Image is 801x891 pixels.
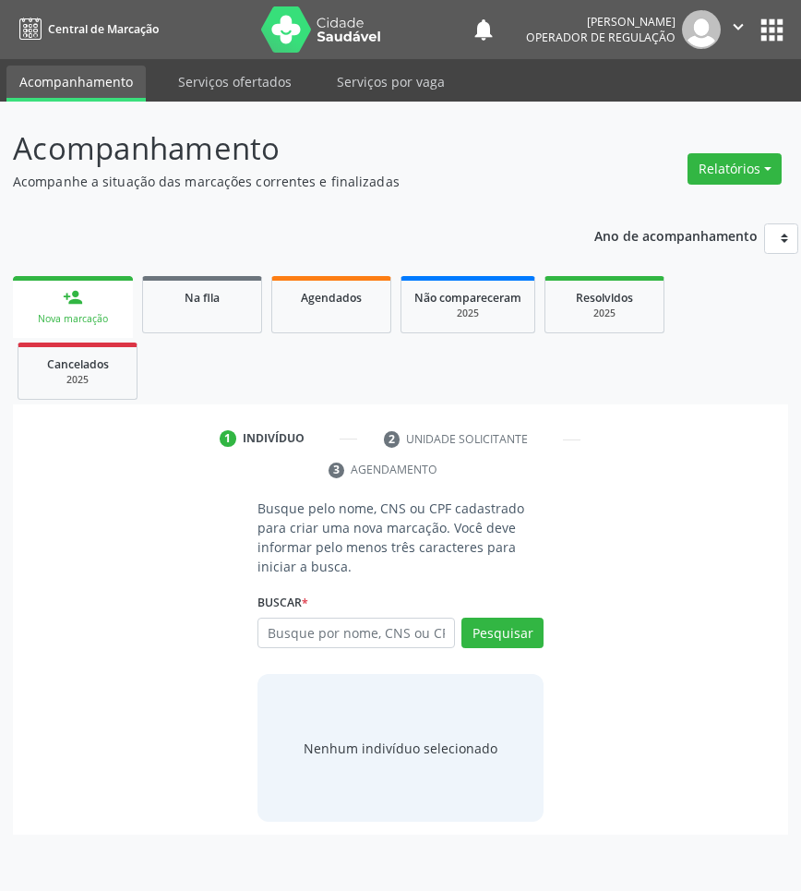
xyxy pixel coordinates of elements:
[165,66,305,98] a: Serviços ofertados
[682,10,721,49] img: img
[63,287,83,307] div: person_add
[414,307,521,320] div: 2025
[728,17,748,37] i: 
[26,312,120,326] div: Nova marcação
[48,21,159,37] span: Central de Marcação
[243,430,305,447] div: Indivíduo
[31,373,124,387] div: 2025
[13,14,159,44] a: Central de Marcação
[461,618,544,649] button: Pesquisar
[301,290,362,306] span: Agendados
[414,290,521,306] span: Não compareceram
[756,14,788,46] button: apps
[6,66,146,102] a: Acompanhamento
[558,307,651,320] div: 2025
[13,172,556,191] p: Acompanhe a situação das marcações correntes e finalizadas
[13,126,556,172] p: Acompanhamento
[257,499,544,576] p: Busque pelo nome, CNS ou CPF cadastrado para criar uma nova marcação. Você deve informar pelo men...
[594,223,758,247] p: Ano de acompanhamento
[471,17,496,42] button: notifications
[526,30,675,45] span: Operador de regulação
[304,739,497,758] div: Nenhum indivíduo selecionado
[257,589,308,618] label: Buscar
[576,290,633,306] span: Resolvidos
[47,356,109,372] span: Cancelados
[526,14,675,30] div: [PERSON_NAME]
[257,618,455,649] input: Busque por nome, CNS ou CPF
[687,153,782,185] button: Relatórios
[185,290,220,306] span: Na fila
[324,66,458,98] a: Serviços por vaga
[220,430,236,447] div: 1
[721,10,756,49] button: 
